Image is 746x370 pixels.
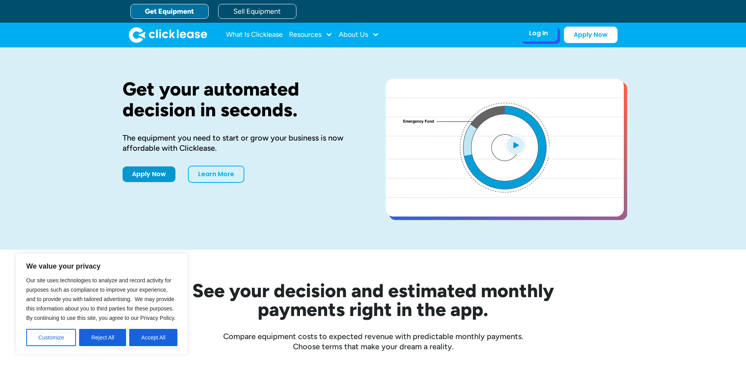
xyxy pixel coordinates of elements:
button: Accept All [129,329,177,346]
img: Blue play button logo on a light blue circular background [505,134,526,156]
p: We value your privacy [26,262,177,271]
a: Apply Now [123,166,175,182]
h2: See your decision and estimated monthly payments right in the app. [154,281,592,319]
div: We value your privacy [16,253,188,354]
a: Learn More [188,166,244,183]
a: Get Equipment [130,4,209,19]
h1: Get your automated decision in seconds. [123,79,361,120]
a: Sell Equipment [218,4,296,19]
div: The equipment you need to start or grow your business is now affordable with Clicklease. [123,133,361,153]
a: home [129,27,207,43]
button: Reject All [79,329,126,346]
a: open lightbox [386,79,624,217]
div: Log In [529,29,548,37]
img: Clicklease logo [129,27,207,43]
span: Our site uses technologies to analyze and record activity for purposes such as compliance to impr... [26,277,175,321]
a: Apply Now [564,27,618,43]
div: About Us [339,27,379,43]
button: Customize [26,329,76,346]
div: Compare equipment costs to expected revenue with predictable monthly payments. Choose terms that ... [123,331,624,352]
a: What Is Clicklease [226,27,283,43]
div: Resources [289,27,332,43]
